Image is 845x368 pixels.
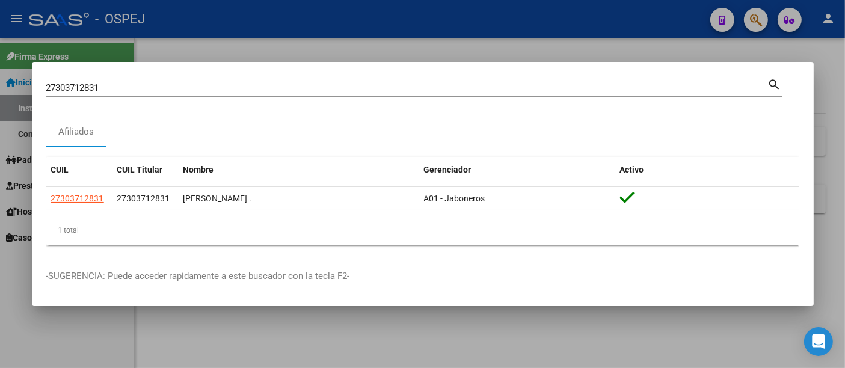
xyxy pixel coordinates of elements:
span: A01 - Jaboneros [424,194,485,203]
div: [PERSON_NAME] . [183,192,414,206]
div: Afiliados [58,125,94,139]
span: Gerenciador [424,165,472,174]
p: -SUGERENCIA: Puede acceder rapidamente a este buscador con la tecla F2- [46,269,799,283]
datatable-header-cell: Nombre [179,157,419,183]
span: 27303712831 [51,194,104,203]
span: Nombre [183,165,214,174]
mat-icon: search [768,76,782,91]
datatable-header-cell: Gerenciador [419,157,615,183]
datatable-header-cell: CUIL [46,157,112,183]
span: 27303712831 [117,194,170,203]
span: Activo [620,165,644,174]
span: CUIL Titular [117,165,163,174]
span: CUIL [51,165,69,174]
div: Open Intercom Messenger [804,327,833,356]
datatable-header-cell: Activo [615,157,799,183]
div: 1 total [46,215,799,245]
datatable-header-cell: CUIL Titular [112,157,179,183]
